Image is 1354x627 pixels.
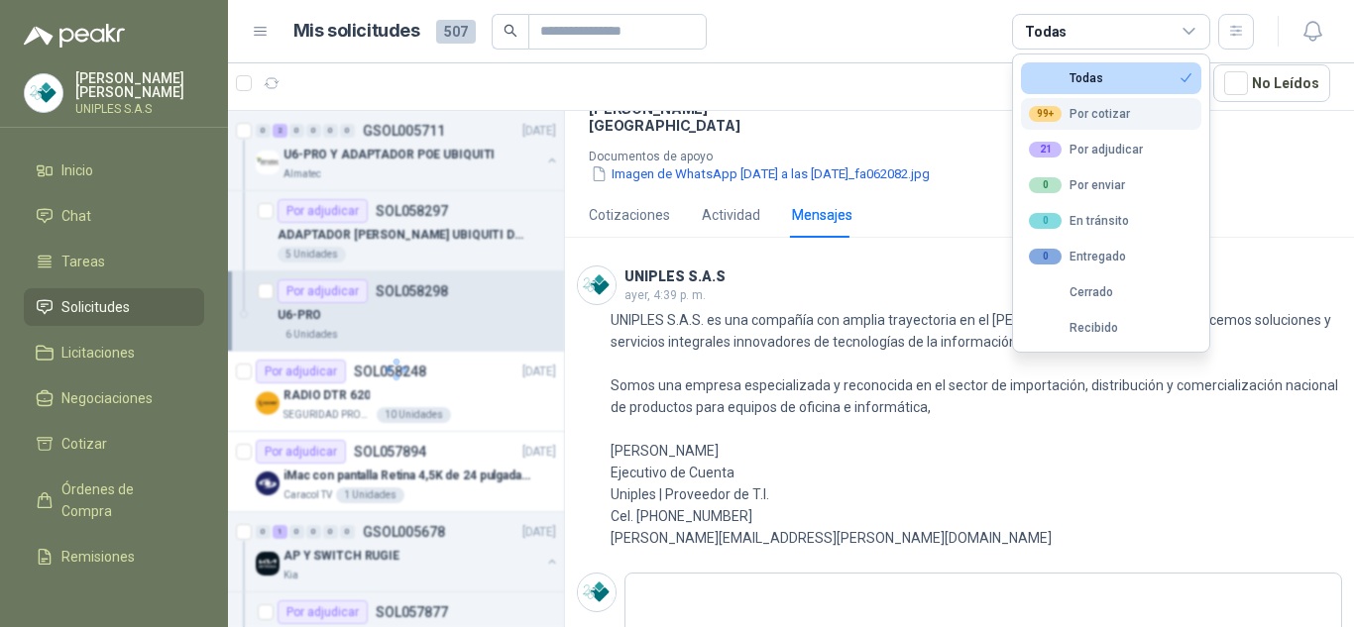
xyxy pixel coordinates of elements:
[24,288,204,326] a: Solicitudes
[436,20,476,44] span: 507
[24,470,204,530] a: Órdenes de Compra
[24,197,204,235] a: Chat
[702,204,760,226] div: Actividad
[24,425,204,463] a: Cotizar
[1021,134,1201,165] button: 21Por adjudicar
[61,387,153,409] span: Negociaciones
[1029,249,1126,264] div: Entregado
[75,71,204,99] p: [PERSON_NAME] [PERSON_NAME]
[75,103,204,115] p: UNIPLES S.A.S
[1029,213,1062,229] div: 0
[24,379,204,417] a: Negociaciones
[1021,169,1201,201] button: 0Por enviar
[1029,142,1062,157] div: 21
[1021,98,1201,130] button: 99+Por cotizar
[1213,64,1330,102] button: No Leídos
[61,296,130,318] span: Solicitudes
[1029,249,1062,264] div: 0
[624,288,706,302] span: ayer, 4:39 p. m.
[61,159,93,181] span: Inicio
[1029,106,1130,122] div: Por cotizar
[61,478,185,522] span: Órdenes de Compra
[24,24,125,48] img: Logo peakr
[611,309,1342,549] p: UNIPLES S.A.S. es una compañía con amplia trayectoria en el [PERSON_NAME] colombiano, ofrecemos s...
[589,163,932,184] button: Imagen de WhatsApp [DATE] a las [DATE]_fa062082.jpg
[1021,205,1201,237] button: 0En tránsito
[624,271,726,282] h3: UNIPLES S.A.S
[61,546,135,568] span: Remisiones
[61,342,135,364] span: Licitaciones
[578,266,616,304] img: Company Logo
[61,251,105,272] span: Tareas
[1029,213,1129,229] div: En tránsito
[24,334,204,371] a: Licitaciones
[792,204,852,226] div: Mensajes
[1021,276,1201,308] button: Cerrado
[61,433,107,455] span: Cotizar
[1029,142,1143,157] div: Por adjudicar
[1029,285,1113,299] div: Cerrado
[24,538,204,575] a: Remisiones
[25,74,62,112] img: Company Logo
[578,574,616,611] img: Company Logo
[24,243,204,280] a: Tareas
[1025,21,1067,43] div: Todas
[504,24,517,38] span: search
[1021,312,1201,344] button: Recibido
[1021,241,1201,272] button: 0Entregado
[1029,177,1062,193] div: 0
[589,150,1346,163] p: Documentos de apoyo
[1029,71,1103,85] div: Todas
[589,204,670,226] div: Cotizaciones
[1021,62,1201,94] button: Todas
[1029,106,1062,122] div: 99+
[24,152,204,189] a: Inicio
[1029,321,1118,335] div: Recibido
[293,17,420,46] h1: Mis solicitudes
[1029,177,1125,193] div: Por enviar
[61,205,91,227] span: Chat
